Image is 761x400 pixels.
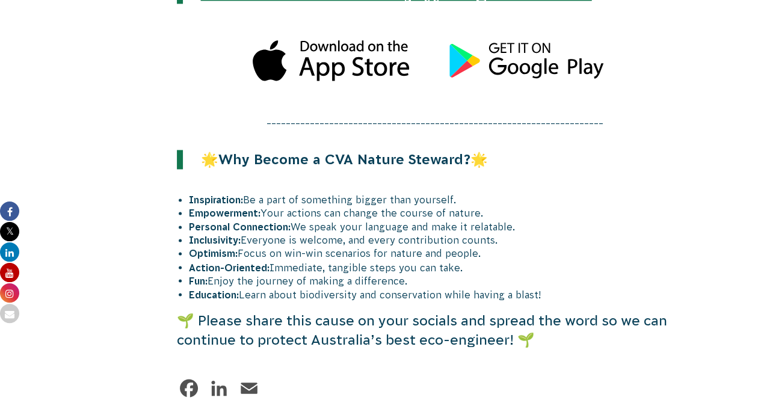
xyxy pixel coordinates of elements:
[189,235,241,245] strong: Inclusivity:
[207,376,231,400] a: LinkedIn
[189,262,270,272] strong: Action-Oriented:
[177,310,693,349] h4: 🌱 Please share this cause on your socials and spread the word so we can continue to protect Austr...
[189,208,260,218] strong: Empowerment:
[189,260,693,274] li: Immediate, tangible steps you can take.
[189,288,693,301] li: Learn about biodiversity and conservation while having a blast!
[189,193,693,206] li: Be a part of something bigger than yourself.
[189,206,693,220] li: Your actions can change the course of nature.
[177,376,201,400] a: Facebook
[189,274,693,287] li: Enjoy the journey of making a difference.
[183,150,615,169] p: 🌟 🌟
[396,152,470,167] strong: e Steward?
[237,376,261,400] a: Email
[189,220,693,233] li: We speak your language and make it relatable.
[189,233,693,247] li: Everyone is welcome, and every contribution counts.
[189,289,239,300] strong: Education:
[189,247,693,260] li: Focus on win-win scenarios for nature and people.
[177,112,693,125] p: ______________________________________________________________________
[189,248,238,259] strong: Optimism:
[189,221,291,232] strong: Personal Connection:
[189,194,243,205] strong: Inspiration:
[218,152,396,167] strong: Why Become a CVA Natur
[189,275,208,286] strong: Fun:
